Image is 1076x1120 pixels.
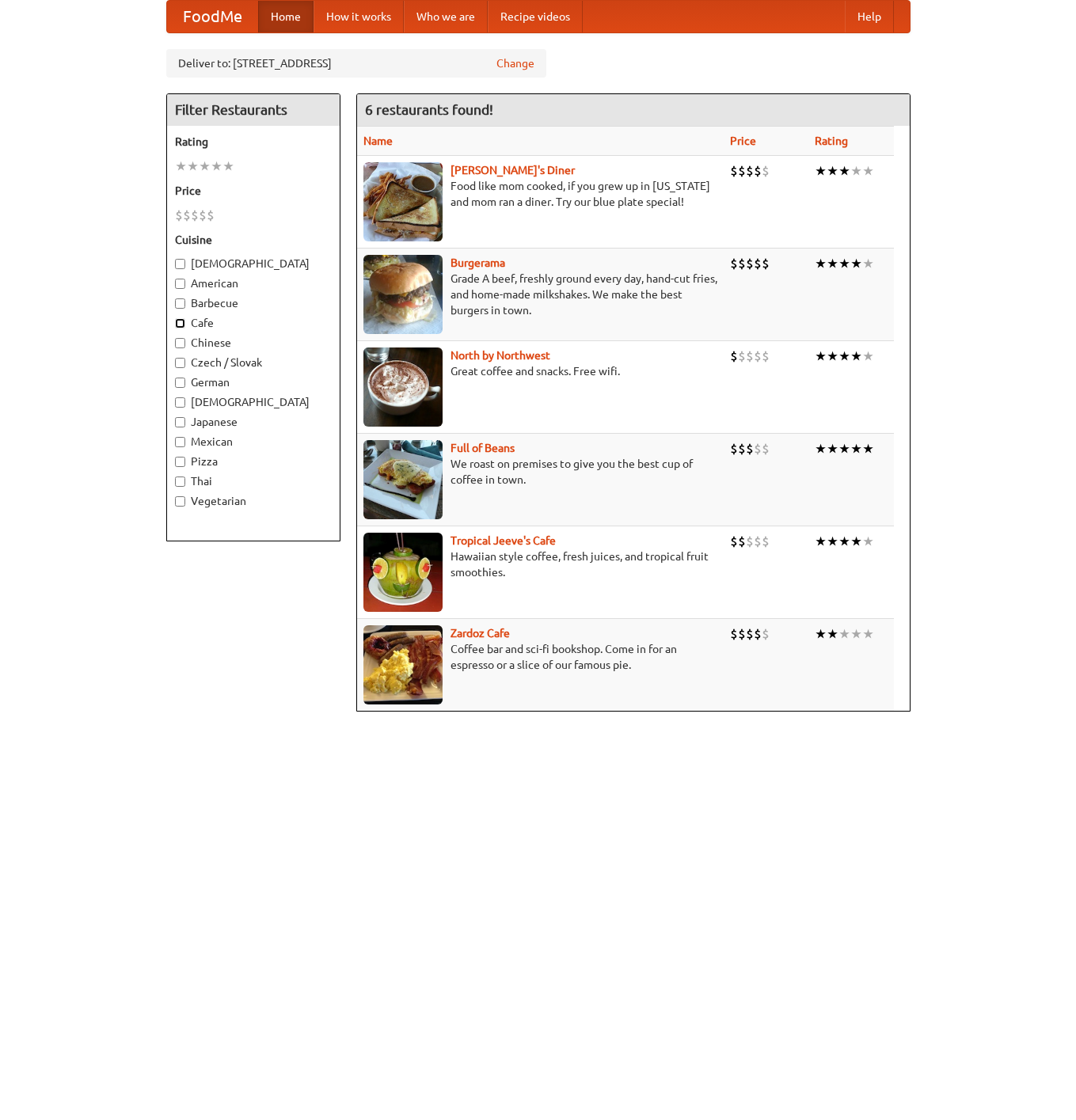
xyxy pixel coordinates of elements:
[451,349,550,362] a: North by Northwest
[746,347,754,365] li: $
[754,625,762,643] li: $
[175,335,332,351] label: Chinese
[815,135,848,147] a: Rating
[838,162,850,180] li: ★
[363,271,717,318] p: Grade A beef, freshly ground every day, hand-cut fries, and home-made milkshakes. We make the bes...
[363,440,443,519] img: beans.jpg
[815,533,827,550] li: ★
[175,134,332,150] h5: Rating
[175,394,332,410] label: [DEMOGRAPHIC_DATA]
[404,1,488,32] a: Who we are
[838,255,850,272] li: ★
[838,533,850,550] li: ★
[862,625,874,643] li: ★
[175,454,332,469] label: Pizza
[850,440,862,457] li: ★
[207,207,215,224] li: $
[862,440,874,457] li: ★
[199,207,207,224] li: $
[488,1,583,32] a: Recipe videos
[175,476,185,487] input: Thai
[258,1,314,32] a: Home
[862,347,874,365] li: ★
[175,259,185,269] input: [DEMOGRAPHIC_DATA]
[175,417,185,427] input: Japanese
[363,625,443,704] img: zardoz.jpg
[827,347,838,365] li: ★
[363,178,717,210] p: Food like mom cooked, if you grew up in [US_STATE] and mom ran a diner. Try our blue plate special!
[862,255,874,272] li: ★
[845,1,894,32] a: Help
[738,162,746,180] li: $
[762,533,770,550] li: $
[199,158,211,175] li: ★
[175,437,185,447] input: Mexican
[363,135,393,147] a: Name
[730,135,756,147] a: Price
[175,457,185,467] input: Pizza
[754,162,762,180] li: $
[187,158,199,175] li: ★
[363,549,717,580] p: Hawaiian style coffee, fresh juices, and tropical fruit smoothies.
[363,347,443,427] img: north.jpg
[211,158,222,175] li: ★
[166,49,546,78] div: Deliver to: [STREET_ADDRESS]
[167,94,340,126] h4: Filter Restaurants
[175,183,332,199] h5: Price
[762,440,770,457] li: $
[175,207,183,224] li: $
[175,355,332,370] label: Czech / Slovak
[862,533,874,550] li: ★
[730,625,738,643] li: $
[363,363,717,379] p: Great coffee and snacks. Free wifi.
[175,275,332,291] label: American
[850,255,862,272] li: ★
[754,533,762,550] li: $
[314,1,404,32] a: How it works
[746,255,754,272] li: $
[175,493,332,509] label: Vegetarian
[762,625,770,643] li: $
[850,162,862,180] li: ★
[827,625,838,643] li: ★
[730,440,738,457] li: $
[746,533,754,550] li: $
[175,473,332,489] label: Thai
[850,625,862,643] li: ★
[222,158,234,175] li: ★
[175,496,185,507] input: Vegetarian
[451,256,505,269] a: Burgerama
[451,164,575,177] b: [PERSON_NAME]'s Diner
[183,207,191,224] li: $
[738,625,746,643] li: $
[827,162,838,180] li: ★
[815,347,827,365] li: ★
[191,207,199,224] li: $
[815,255,827,272] li: ★
[762,255,770,272] li: $
[850,533,862,550] li: ★
[451,627,510,640] a: Zardoz Cafe
[815,625,827,643] li: ★
[167,1,258,32] a: FoodMe
[738,347,746,365] li: $
[738,255,746,272] li: $
[762,347,770,365] li: $
[738,440,746,457] li: $
[754,255,762,272] li: $
[175,338,185,348] input: Chinese
[738,533,746,550] li: $
[175,318,185,328] input: Cafe
[730,347,738,365] li: $
[175,378,185,388] input: German
[451,442,515,454] b: Full of Beans
[451,534,556,547] a: Tropical Jeeve's Cafe
[175,315,332,331] label: Cafe
[815,440,827,457] li: ★
[175,279,185,289] input: American
[827,533,838,550] li: ★
[175,358,185,368] input: Czech / Slovak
